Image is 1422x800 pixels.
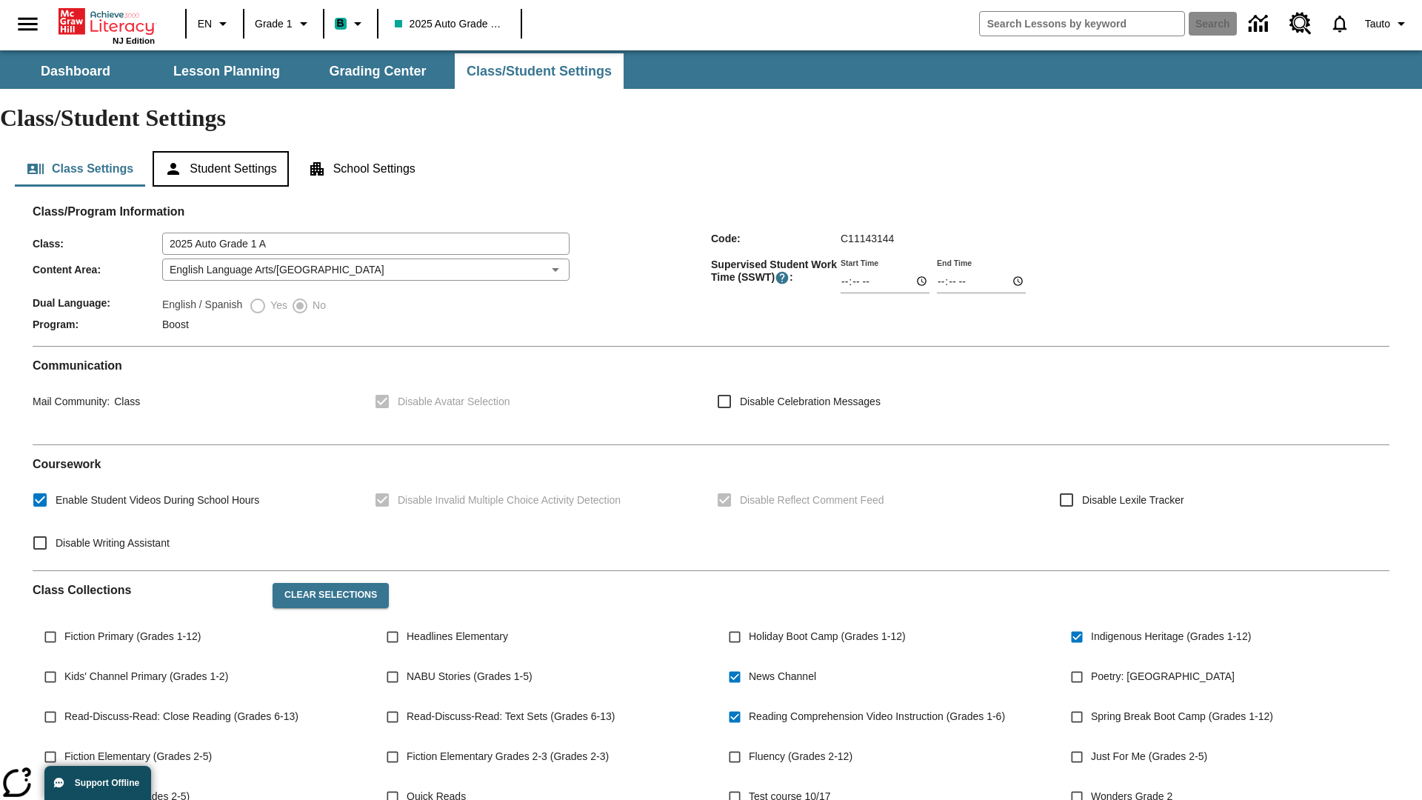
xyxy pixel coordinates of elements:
span: News Channel [749,669,816,684]
input: Class [162,233,570,255]
button: Boost Class color is teal. Change class color [329,10,373,37]
span: NJ Edition [113,36,155,45]
button: Profile/Settings [1359,10,1416,37]
span: Yes [267,298,287,313]
a: Resource Center, Will open in new tab [1281,4,1321,44]
span: Support Offline [75,778,139,788]
h2: Class Collections [33,583,261,597]
span: Disable Avatar Selection [398,394,510,410]
span: Tauto [1365,16,1390,32]
span: 2025 Auto Grade 1 A [395,16,504,32]
span: Class : [33,238,162,250]
button: Supervised Student Work Time is the timeframe when students can take LevelSet and when lessons ar... [775,270,790,285]
span: Code : [711,233,841,244]
span: Enable Student Videos During School Hours [56,493,259,508]
span: NABU Stories (Grades 1-5) [407,669,533,684]
label: Start Time [841,257,878,268]
span: Spring Break Boot Camp (Grades 1-12) [1091,709,1273,724]
span: Poetry: [GEOGRAPHIC_DATA] [1091,669,1235,684]
button: Support Offline [44,766,151,800]
span: Disable Lexile Tracker [1082,493,1184,508]
button: Student Settings [153,151,288,187]
button: Clear Selections [273,583,389,608]
span: Lesson Planning [173,63,280,80]
span: Read-Discuss-Read: Close Reading (Grades 6-13) [64,709,298,724]
span: B [337,14,344,33]
span: Reading Comprehension Video Instruction (Grades 1-6) [749,709,1005,724]
span: EN [198,16,212,32]
a: Notifications [1321,4,1359,43]
span: Kids' Channel Primary (Grades 1-2) [64,669,228,684]
h2: Class/Program Information [33,204,1389,219]
span: Disable Invalid Multiple Choice Activity Detection [398,493,621,508]
span: Just For Me (Grades 2-5) [1091,749,1207,764]
span: Class/Student Settings [467,63,612,80]
span: C11143144 [841,233,894,244]
input: search field [980,12,1184,36]
button: Class Settings [15,151,145,187]
span: Program : [33,319,162,330]
button: Lesson Planning [153,53,301,89]
a: Data Center [1240,4,1281,44]
button: Dashboard [1,53,150,89]
div: Class/Student Settings [15,151,1407,187]
a: Home [59,7,155,36]
span: Fiction Elementary (Grades 2-5) [64,749,212,764]
button: Language: EN, Select a language [191,10,238,37]
span: Dashboard [41,63,110,80]
h2: Communication [33,359,1389,373]
span: Mail Community : [33,396,110,407]
span: Disable Writing Assistant [56,536,170,551]
button: Grade: Grade 1, Select a grade [249,10,318,37]
span: Content Area : [33,264,162,276]
span: Grading Center [329,63,426,80]
div: Communication [33,359,1389,433]
button: Grading Center [304,53,452,89]
div: Class/Program Information [33,219,1389,334]
button: School Settings [296,151,427,187]
span: Class [110,396,140,407]
label: English / Spanish [162,297,242,315]
button: Class/Student Settings [455,53,624,89]
span: Disable Reflect Comment Feed [740,493,884,508]
span: Fiction Primary (Grades 1-12) [64,629,201,644]
div: English Language Arts/[GEOGRAPHIC_DATA] [162,259,570,281]
span: Supervised Student Work Time (SSWT) : [711,259,841,285]
span: Indigenous Heritage (Grades 1-12) [1091,629,1251,644]
span: Read-Discuss-Read: Text Sets (Grades 6-13) [407,709,615,724]
span: Dual Language : [33,297,162,309]
label: End Time [937,257,972,268]
span: Headlines Elementary [407,629,508,644]
span: Boost [162,319,189,330]
h2: Course work [33,457,1389,471]
span: Fluency (Grades 2-12) [749,749,852,764]
span: Fiction Elementary Grades 2-3 (Grades 2-3) [407,749,609,764]
button: Open side menu [6,2,50,46]
span: Grade 1 [255,16,293,32]
div: Coursework [33,457,1389,559]
span: No [309,298,326,313]
span: Disable Celebration Messages [740,394,881,410]
span: Holiday Boot Camp (Grades 1-12) [749,629,906,644]
div: Home [59,5,155,45]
